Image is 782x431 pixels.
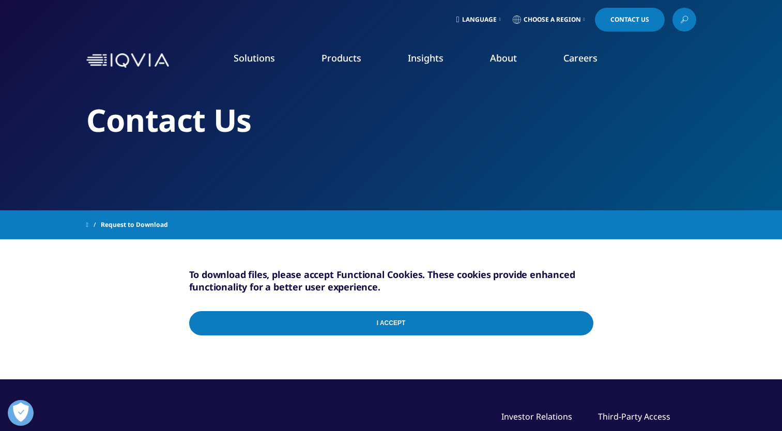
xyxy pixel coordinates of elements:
img: IQVIA Healthcare Information Technology and Pharma Clinical Research Company [86,53,169,68]
span: Contact Us [610,17,649,23]
a: Products [321,52,361,64]
button: Open Preferences [8,400,34,426]
a: Investor Relations [501,411,572,422]
input: I Accept [189,311,593,335]
span: Language [462,16,497,24]
nav: Primary [173,36,696,85]
span: Request to Download [101,215,168,234]
a: About [490,52,517,64]
a: Insights [408,52,443,64]
a: Contact Us [595,8,665,32]
a: Third-Party Access [598,411,670,422]
span: Choose a Region [524,16,581,24]
h2: Contact Us [86,101,696,140]
h5: To download files, please accept Functional Cookies. These cookies provide enhanced functionality... [189,268,593,293]
a: Careers [563,52,597,64]
a: Solutions [234,52,275,64]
